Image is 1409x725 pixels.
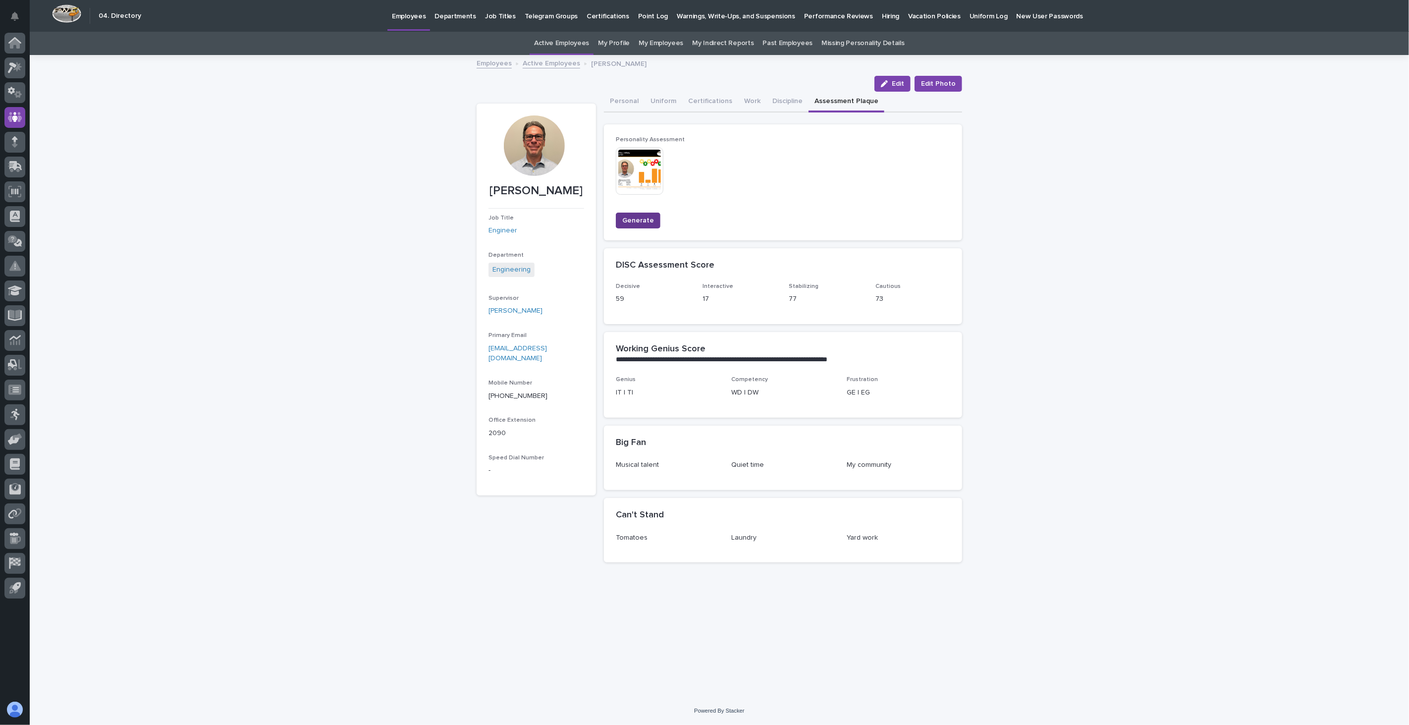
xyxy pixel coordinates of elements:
[692,32,754,55] a: My Indirect Reports
[639,32,683,55] a: My Employees
[616,294,691,304] p: 59
[847,533,950,543] p: Yard work
[694,708,744,714] a: Powered By Stacker
[766,92,809,112] button: Discipline
[99,12,141,20] h2: 04. Directory
[616,213,660,228] button: Generate
[622,216,654,225] span: Generate
[763,32,813,55] a: Past Employees
[604,92,645,112] button: Personal
[616,510,664,521] h2: Can't Stand
[488,455,544,461] span: Speed Dial Number
[488,345,547,362] a: [EMAIL_ADDRESS][DOMAIN_NAME]
[738,92,766,112] button: Work
[488,215,514,221] span: Job Title
[488,295,519,301] span: Supervisor
[12,12,25,28] div: Notifications
[4,6,25,27] button: Notifications
[875,283,901,289] span: Cautious
[616,460,719,470] p: Musical talent
[731,460,835,470] p: Quiet time
[488,306,542,316] a: [PERSON_NAME]
[488,465,584,476] p: -
[616,283,640,289] span: Decisive
[523,57,580,68] a: Active Employees
[789,294,864,304] p: 77
[616,388,719,398] p: IT | TI
[492,265,531,275] a: Engineering
[616,377,636,383] span: Genius
[874,76,911,92] button: Edit
[598,32,630,55] a: My Profile
[534,32,589,55] a: Active Employees
[488,392,547,399] a: [PHONE_NUMBER]
[4,699,25,720] button: users-avatar
[682,92,738,112] button: Certifications
[488,225,517,236] a: Engineer
[616,260,714,271] h2: DISC Assessment Score
[52,4,81,23] img: Workspace Logo
[488,333,527,338] span: Primary Email
[616,344,705,355] h2: Working Genius Score
[488,380,532,386] span: Mobile Number
[847,377,878,383] span: Frustration
[892,80,904,87] span: Edit
[616,438,646,448] h2: Big Fan
[809,92,884,112] button: Assessment Plaque
[915,76,962,92] button: Edit Photo
[847,388,950,398] p: GE | EG
[731,377,768,383] span: Competency
[488,252,524,258] span: Department
[875,294,950,304] p: 73
[488,184,584,198] p: [PERSON_NAME]
[703,283,733,289] span: Interactive
[821,32,905,55] a: Missing Personality Details
[921,79,956,89] span: Edit Photo
[616,533,719,543] p: Tomatoes
[731,388,835,398] p: WD | DW
[703,294,777,304] p: 17
[616,137,685,143] span: Personality Assessment
[591,57,647,68] p: [PERSON_NAME]
[847,460,950,470] p: My community
[488,428,584,439] p: 2090
[789,283,819,289] span: Stabilizing
[645,92,682,112] button: Uniform
[488,417,536,423] span: Office Extension
[477,57,512,68] a: Employees
[731,533,835,543] p: Laundry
